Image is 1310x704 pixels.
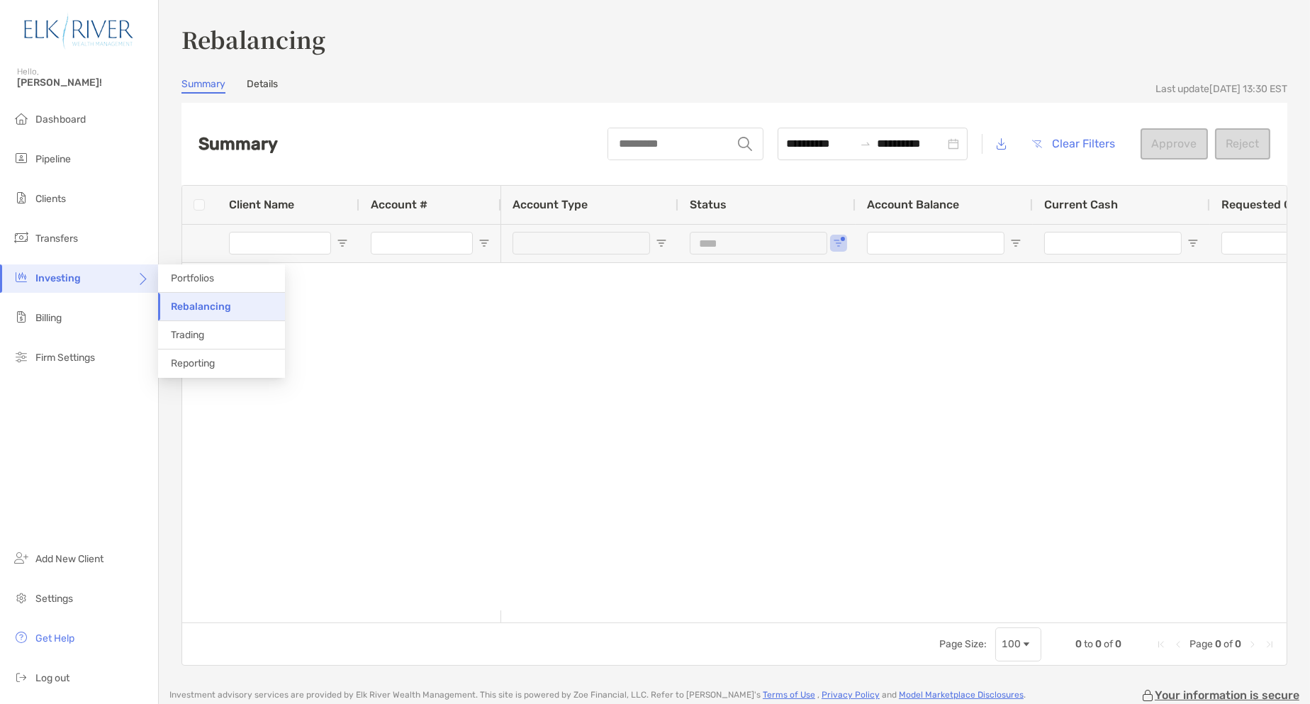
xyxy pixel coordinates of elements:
[13,348,30,365] img: firm-settings icon
[337,238,348,249] button: Open Filter Menu
[1002,638,1021,650] div: 100
[1247,639,1258,650] div: Next Page
[13,589,30,606] img: settings icon
[690,198,727,211] span: Status
[371,198,427,211] span: Account #
[171,272,214,284] span: Portfolios
[13,110,30,127] img: dashboard icon
[35,233,78,245] span: Transfers
[171,357,215,369] span: Reporting
[35,193,66,205] span: Clients
[171,301,231,313] span: Rebalancing
[867,232,1004,255] input: Account Balance Filter Input
[1172,639,1184,650] div: Previous Page
[35,593,73,605] span: Settings
[1155,639,1167,650] div: First Page
[1224,638,1233,650] span: of
[1095,638,1102,650] span: 0
[13,229,30,246] img: transfers icon
[656,238,667,249] button: Open Filter Menu
[763,690,815,700] a: Terms of Use
[35,632,74,644] span: Get Help
[1189,638,1213,650] span: Page
[1075,638,1082,650] span: 0
[229,198,294,211] span: Client Name
[1115,638,1121,650] span: 0
[513,198,588,211] span: Account Type
[1044,198,1118,211] span: Current Cash
[822,690,880,700] a: Privacy Policy
[1044,232,1182,255] input: Current Cash Filter Input
[478,238,490,249] button: Open Filter Menu
[181,78,225,94] a: Summary
[13,150,30,167] img: pipeline icon
[17,6,141,57] img: Zoe Logo
[1235,638,1241,650] span: 0
[1104,638,1113,650] span: of
[35,113,86,125] span: Dashboard
[229,232,331,255] input: Client Name Filter Input
[860,138,871,150] span: to
[1032,140,1042,148] img: button icon
[13,308,30,325] img: billing icon
[181,23,1287,55] h3: Rebalancing
[35,672,69,684] span: Log out
[13,629,30,646] img: get-help icon
[247,78,278,94] a: Details
[198,134,278,154] h2: Summary
[1084,638,1093,650] span: to
[171,329,204,341] span: Trading
[899,690,1024,700] a: Model Marketplace Disclosures
[867,198,959,211] span: Account Balance
[13,669,30,686] img: logout icon
[939,638,987,650] div: Page Size:
[1155,688,1299,702] p: Your information is secure
[35,272,81,284] span: Investing
[1010,238,1021,249] button: Open Filter Menu
[1021,128,1126,160] button: Clear Filters
[1187,238,1199,249] button: Open Filter Menu
[371,232,473,255] input: Account # Filter Input
[860,138,871,150] span: swap-right
[1215,638,1221,650] span: 0
[35,312,62,324] span: Billing
[35,153,71,165] span: Pipeline
[738,137,752,151] img: input icon
[169,690,1026,700] p: Investment advisory services are provided by Elk River Wealth Management . This site is powered b...
[13,189,30,206] img: clients icon
[1155,83,1287,95] div: Last update [DATE] 13:30 EST
[13,269,30,286] img: investing icon
[995,627,1041,661] div: Page Size
[35,352,95,364] span: Firm Settings
[833,238,844,249] button: Open Filter Menu
[17,77,150,89] span: [PERSON_NAME]!
[1264,639,1275,650] div: Last Page
[13,549,30,566] img: add_new_client icon
[35,553,103,565] span: Add New Client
